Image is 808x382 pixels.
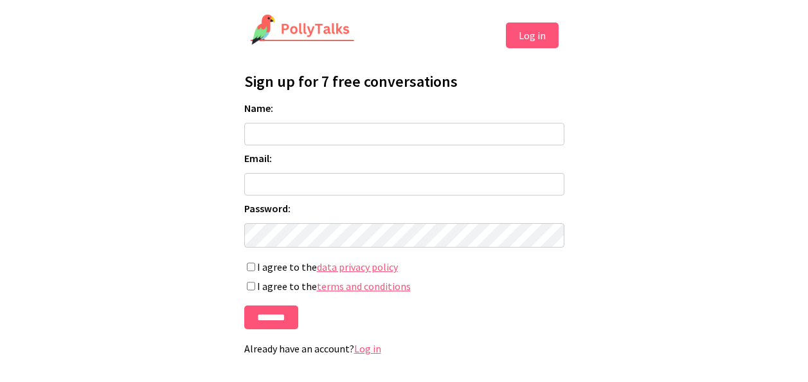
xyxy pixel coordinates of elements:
label: Name: [244,102,564,114]
label: Email: [244,152,564,165]
label: I agree to the [244,280,564,293]
button: Log in [506,23,559,48]
img: PollyTalks Logo [250,14,355,46]
a: terms and conditions [317,280,411,293]
h1: Sign up for 7 free conversations [244,71,564,91]
label: I agree to the [244,260,564,273]
a: Log in [354,342,381,355]
p: Already have an account? [244,342,564,355]
label: Password: [244,202,564,215]
input: I agree to thedata privacy policy [247,262,255,271]
a: data privacy policy [317,260,398,273]
input: I agree to theterms and conditions [247,282,255,291]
